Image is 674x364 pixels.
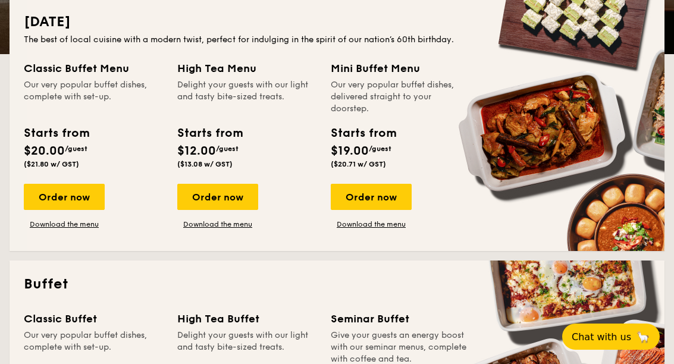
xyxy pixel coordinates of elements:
[65,145,87,153] span: /guest
[177,219,258,229] a: Download the menu
[331,160,386,168] span: ($20.71 w/ GST)
[331,60,470,77] div: Mini Buffet Menu
[24,160,79,168] span: ($21.80 w/ GST)
[177,60,316,77] div: High Tea Menu
[24,219,105,229] a: Download the menu
[177,310,316,327] div: High Tea Buffet
[177,144,216,158] span: $12.00
[331,310,470,327] div: Seminar Buffet
[24,34,650,46] div: The best of local cuisine with a modern twist, perfect for indulging in the spirit of our nation’...
[24,79,163,115] div: Our very popular buffet dishes, complete with set-up.
[216,145,239,153] span: /guest
[177,184,258,210] div: Order now
[331,124,396,142] div: Starts from
[331,219,412,229] a: Download the menu
[572,331,631,343] span: Chat with us
[331,144,369,158] span: $19.00
[24,60,163,77] div: Classic Buffet Menu
[24,144,65,158] span: $20.00
[562,324,660,350] button: Chat with us🦙
[369,145,391,153] span: /guest
[24,184,105,210] div: Order now
[177,124,242,142] div: Starts from
[636,330,650,344] span: 🦙
[177,160,233,168] span: ($13.08 w/ GST)
[24,12,650,32] h2: [DATE]
[24,124,89,142] div: Starts from
[331,79,470,115] div: Our very popular buffet dishes, delivered straight to your doorstep.
[331,184,412,210] div: Order now
[24,310,163,327] div: Classic Buffet
[177,79,316,115] div: Delight your guests with our light and tasty bite-sized treats.
[24,275,650,294] h2: Buffet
